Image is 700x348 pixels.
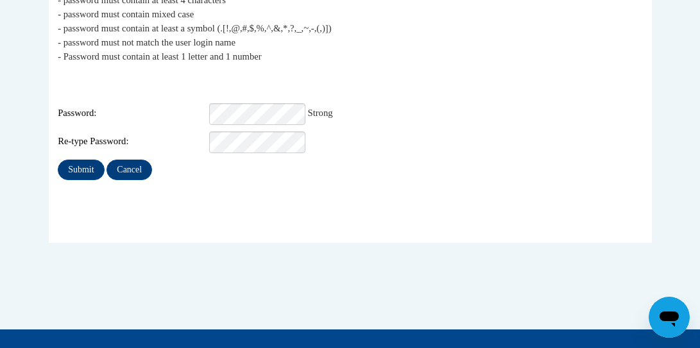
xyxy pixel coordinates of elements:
[649,297,690,338] iframe: Button to launch messaging window
[58,160,104,180] input: Submit
[58,135,207,149] span: Re-type Password:
[308,108,333,118] span: Strong
[58,106,207,120] span: Password:
[107,160,152,180] input: Cancel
